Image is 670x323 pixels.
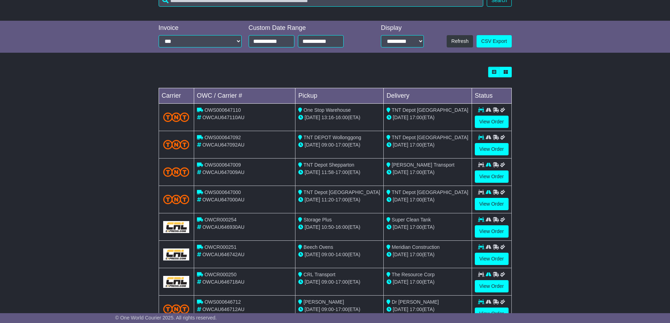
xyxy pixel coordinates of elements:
[305,115,320,120] span: [DATE]
[477,35,511,47] a: CSV Export
[304,244,333,250] span: Beech Ovens
[204,299,241,305] span: OWS000646712
[472,88,511,104] td: Status
[194,88,295,104] td: OWC / Carrier #
[304,189,380,195] span: TNT Depot [GEOGRAPHIC_DATA]
[393,115,408,120] span: [DATE]
[387,306,469,313] div: (ETA)
[392,272,435,277] span: The Resource Corp
[475,170,509,183] a: View Order
[204,135,241,140] span: OWS000647092
[410,169,422,175] span: 17:00
[304,272,336,277] span: CRL Transport
[475,143,509,155] a: View Order
[204,189,241,195] span: OWS000647000
[410,224,422,230] span: 17:00
[304,217,332,222] span: Storage Plus
[387,251,469,258] div: (ETA)
[202,306,244,312] span: OWCAU646712AU
[321,224,334,230] span: 10:50
[336,224,348,230] span: 16:00
[383,88,472,104] td: Delivery
[410,252,422,257] span: 17:00
[336,279,348,285] span: 17:00
[393,197,408,202] span: [DATE]
[387,196,469,204] div: (ETA)
[392,189,468,195] span: TNT Depot [GEOGRAPHIC_DATA]
[202,142,244,148] span: OWCAU647092AU
[387,141,469,149] div: (ETA)
[249,24,362,32] div: Custom Date Range
[392,217,431,222] span: Super Clean Tank
[163,276,190,288] img: GetCarrierServiceLogo
[204,272,236,277] span: OWCR000250
[298,224,381,231] div: - (ETA)
[298,196,381,204] div: - (ETA)
[475,253,509,265] a: View Order
[392,107,468,113] span: TNT Depot [GEOGRAPHIC_DATA]
[321,115,334,120] span: 13:16
[304,162,355,168] span: TNT Depot Shepparton
[204,217,236,222] span: OWCR000254
[475,225,509,238] a: View Order
[393,169,408,175] span: [DATE]
[392,299,439,305] span: Dr [PERSON_NAME]
[202,115,244,120] span: OWCAU647110AU
[321,197,334,202] span: 11:20
[321,142,334,148] span: 09:00
[159,88,194,104] td: Carrier
[410,279,422,285] span: 17:00
[393,306,408,312] span: [DATE]
[204,107,241,113] span: OWS000647110
[298,114,381,121] div: - (ETA)
[336,252,348,257] span: 14:00
[163,248,190,260] img: GetCarrierServiceLogo
[410,306,422,312] span: 17:00
[298,278,381,286] div: - (ETA)
[393,279,408,285] span: [DATE]
[202,197,244,202] span: OWCAU647000AU
[387,278,469,286] div: (ETA)
[410,142,422,148] span: 17:00
[204,244,236,250] span: OWCR000251
[393,224,408,230] span: [DATE]
[321,252,334,257] span: 09:00
[305,224,320,230] span: [DATE]
[336,115,348,120] span: 16:00
[321,306,334,312] span: 09:00
[295,88,384,104] td: Pickup
[298,306,381,313] div: - (ETA)
[336,142,348,148] span: 17:00
[475,116,509,128] a: View Order
[392,244,440,250] span: Meridian Construction
[321,279,334,285] span: 09:00
[393,142,408,148] span: [DATE]
[410,115,422,120] span: 17:00
[163,304,190,314] img: TNT_Domestic.png
[392,135,468,140] span: TNT Depot [GEOGRAPHIC_DATA]
[304,135,361,140] span: TNT DEPOT Wollonggong
[387,114,469,121] div: (ETA)
[202,252,244,257] span: OWCAU646742AU
[475,198,509,210] a: View Order
[163,221,190,233] img: GetCarrierServiceLogo
[163,112,190,122] img: TNT_Domestic.png
[298,169,381,176] div: - (ETA)
[321,169,334,175] span: 11:58
[163,167,190,177] img: TNT_Domestic.png
[381,24,424,32] div: Display
[304,299,344,305] span: [PERSON_NAME]
[447,35,473,47] button: Refresh
[115,315,217,321] span: © One World Courier 2025. All rights reserved.
[163,140,190,149] img: TNT_Domestic.png
[305,142,320,148] span: [DATE]
[202,169,244,175] span: OWCAU647009AU
[336,306,348,312] span: 17:00
[336,169,348,175] span: 17:00
[475,280,509,292] a: View Order
[305,306,320,312] span: [DATE]
[204,162,241,168] span: OWS000647009
[387,169,469,176] div: (ETA)
[336,197,348,202] span: 17:00
[163,195,190,204] img: TNT_Domestic.png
